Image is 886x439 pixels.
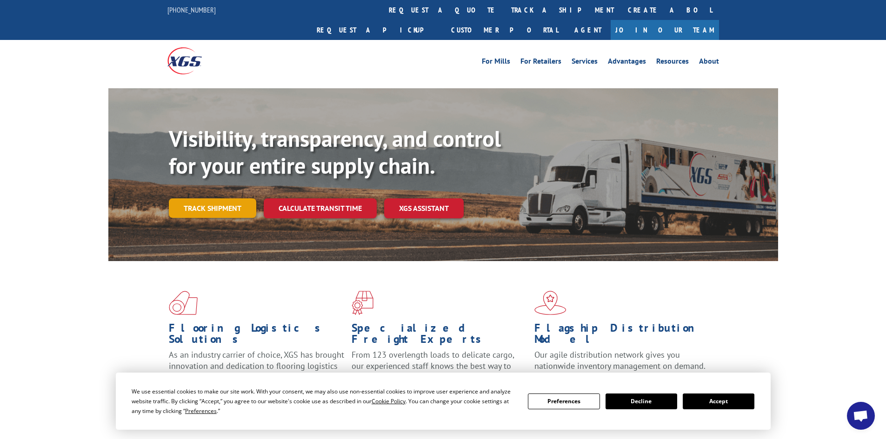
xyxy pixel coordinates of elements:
button: Accept [683,393,754,409]
span: Preferences [185,407,217,415]
a: [PHONE_NUMBER] [167,5,216,14]
a: Resources [656,58,689,68]
div: We use essential cookies to make our site work. With your consent, we may also use non-essential ... [132,387,517,416]
img: xgs-icon-focused-on-flooring-red [352,291,373,315]
h1: Flagship Distribution Model [534,322,710,349]
a: Advantages [608,58,646,68]
a: Join Our Team [611,20,719,40]
b: Visibility, transparency, and control for your entire supply chain. [169,124,501,180]
h1: Flooring Logistics Solutions [169,322,345,349]
span: As an industry carrier of choice, XGS has brought innovation and dedication to flooring logistics... [169,349,344,382]
a: About [699,58,719,68]
a: XGS ASSISTANT [384,198,464,218]
a: Services [572,58,598,68]
a: Customer Portal [444,20,565,40]
a: Agent [565,20,611,40]
div: Cookie Consent Prompt [116,373,771,430]
div: Open chat [847,402,875,430]
a: For Mills [482,58,510,68]
span: Our agile distribution network gives you nationwide inventory management on demand. [534,349,706,371]
button: Decline [606,393,677,409]
h1: Specialized Freight Experts [352,322,527,349]
span: Cookie Policy [372,397,406,405]
img: xgs-icon-total-supply-chain-intelligence-red [169,291,198,315]
a: For Retailers [520,58,561,68]
a: Track shipment [169,198,256,218]
a: Calculate transit time [264,198,377,218]
img: xgs-icon-flagship-distribution-model-red [534,291,566,315]
a: Request a pickup [310,20,444,40]
button: Preferences [528,393,600,409]
p: From 123 overlength loads to delicate cargo, our experienced staff knows the best way to move you... [352,349,527,391]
